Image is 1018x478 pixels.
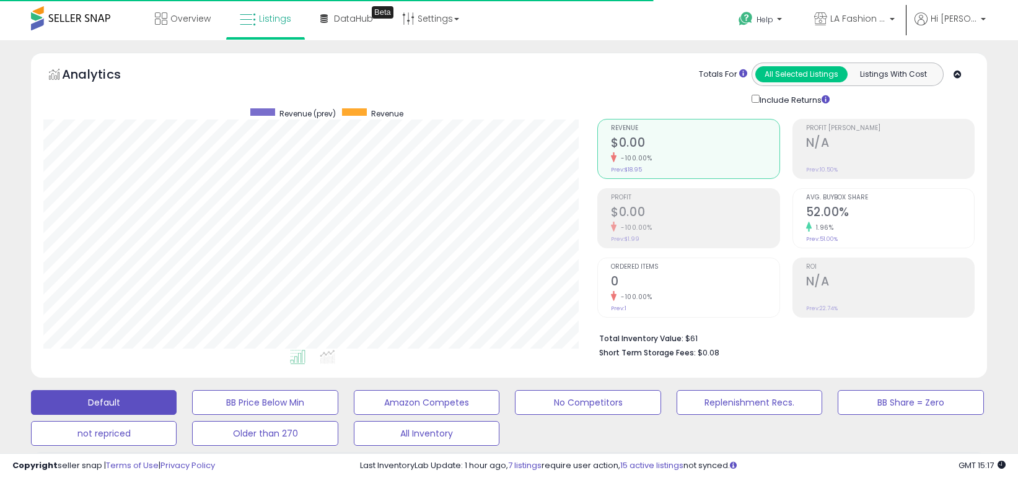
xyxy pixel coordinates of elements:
[508,459,542,471] a: 7 listings
[611,136,779,152] h2: $0.00
[959,459,1006,471] span: 2025-09-17 15:17 GMT
[354,421,499,446] button: All Inventory
[617,154,652,163] small: -100.00%
[698,347,719,358] span: $0.08
[12,460,215,472] div: seller snap | |
[599,347,696,358] b: Short Term Storage Fees:
[806,235,838,243] small: Prev: 51.00%
[334,12,373,25] span: DataHub
[755,66,848,82] button: All Selected Listings
[611,166,642,173] small: Prev: $18.95
[611,235,639,243] small: Prev: $1.99
[372,6,393,19] div: Tooltip anchor
[611,264,779,271] span: Ordered Items
[838,390,983,415] button: BB Share = Zero
[729,2,794,40] a: Help
[31,390,177,415] button: Default
[160,459,215,471] a: Privacy Policy
[847,66,939,82] button: Listings With Cost
[360,460,1006,472] div: Last InventoryLab Update: 1 hour ago, require user action, not synced.
[192,390,338,415] button: BB Price Below Min
[617,292,652,302] small: -100.00%
[515,390,660,415] button: No Competitors
[599,333,683,344] b: Total Inventory Value:
[611,305,626,312] small: Prev: 1
[806,166,838,173] small: Prev: 10.50%
[599,330,965,345] li: $61
[62,66,145,86] h5: Analytics
[611,274,779,291] h2: 0
[371,108,403,119] span: Revenue
[279,108,336,119] span: Revenue (prev)
[806,274,974,291] h2: N/A
[742,92,845,106] div: Include Returns
[170,12,211,25] span: Overview
[806,305,838,312] small: Prev: 22.74%
[806,125,974,132] span: Profit [PERSON_NAME]
[738,11,753,27] i: Get Help
[259,12,291,25] span: Listings
[812,223,834,232] small: 1.96%
[192,421,338,446] button: Older than 270
[806,136,974,152] h2: N/A
[31,421,177,446] button: not repriced
[611,205,779,222] h2: $0.00
[611,125,779,132] span: Revenue
[12,459,58,471] strong: Copyright
[830,12,886,25] span: LA Fashion Deals
[620,459,683,471] a: 15 active listings
[806,194,974,201] span: Avg. Buybox Share
[806,205,974,222] h2: 52.00%
[611,194,779,201] span: Profit
[354,390,499,415] button: Amazon Competes
[677,390,822,415] button: Replenishment Recs.
[931,12,977,25] span: Hi [PERSON_NAME]
[699,69,747,80] div: Totals For
[915,12,986,40] a: Hi [PERSON_NAME]
[757,14,773,25] span: Help
[806,264,974,271] span: ROI
[106,459,159,471] a: Terms of Use
[617,223,652,232] small: -100.00%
